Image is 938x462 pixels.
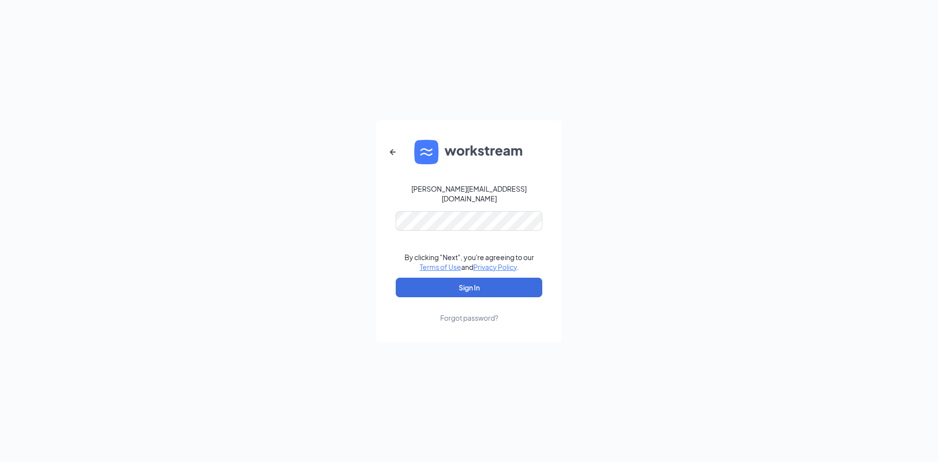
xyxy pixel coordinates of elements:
button: Sign In [396,278,542,297]
a: Terms of Use [420,263,461,271]
svg: ArrowLeftNew [387,146,399,158]
a: Privacy Policy [473,263,517,271]
div: By clicking "Next", you're agreeing to our and . [405,252,534,272]
div: Forgot password? [440,313,498,323]
a: Forgot password? [440,297,498,323]
div: [PERSON_NAME][EMAIL_ADDRESS][DOMAIN_NAME] [396,184,542,203]
button: ArrowLeftNew [381,140,405,164]
img: WS logo and Workstream text [414,140,524,164]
